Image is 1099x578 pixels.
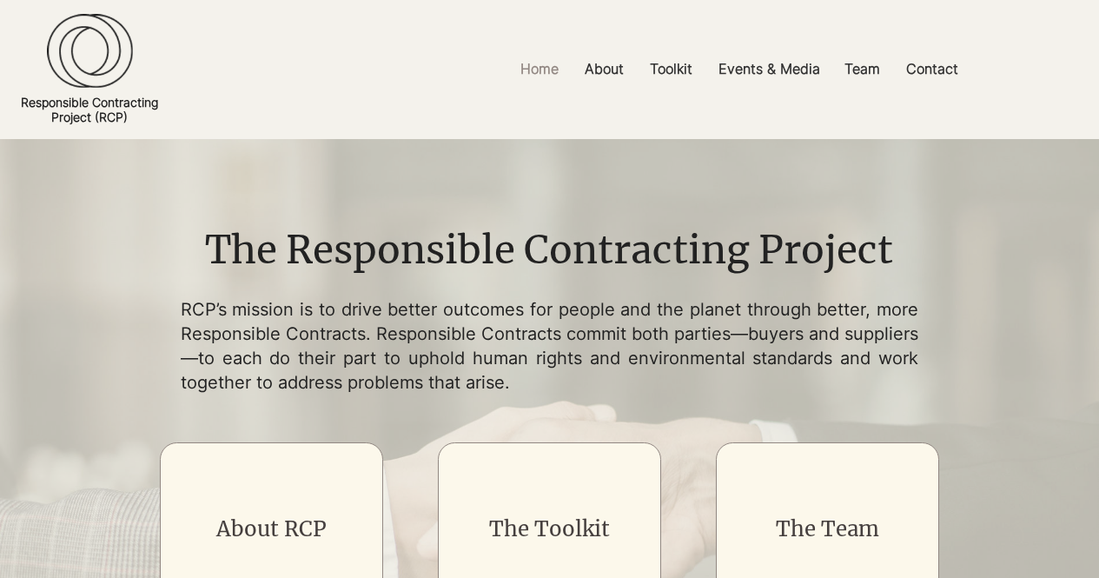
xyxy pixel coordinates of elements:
[115,223,983,277] h1: The Responsible Contracting Project
[893,50,971,89] a: Contact
[379,50,1099,89] nav: Site
[21,95,158,124] a: Responsible ContractingProject (RCP)
[637,50,705,89] a: Toolkit
[576,50,632,89] p: About
[897,50,967,89] p: Contact
[572,50,637,89] a: About
[216,515,327,542] a: About RCP
[181,297,919,395] p: RCP’s mission is to drive better outcomes for people and the planet through better, more Responsi...
[831,50,893,89] a: Team
[836,50,889,89] p: Team
[705,50,831,89] a: Events & Media
[710,50,829,89] p: Events & Media
[489,515,610,542] a: The Toolkit
[641,50,701,89] p: Toolkit
[507,50,572,89] a: Home
[776,515,879,542] a: The Team
[512,50,567,89] p: Home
